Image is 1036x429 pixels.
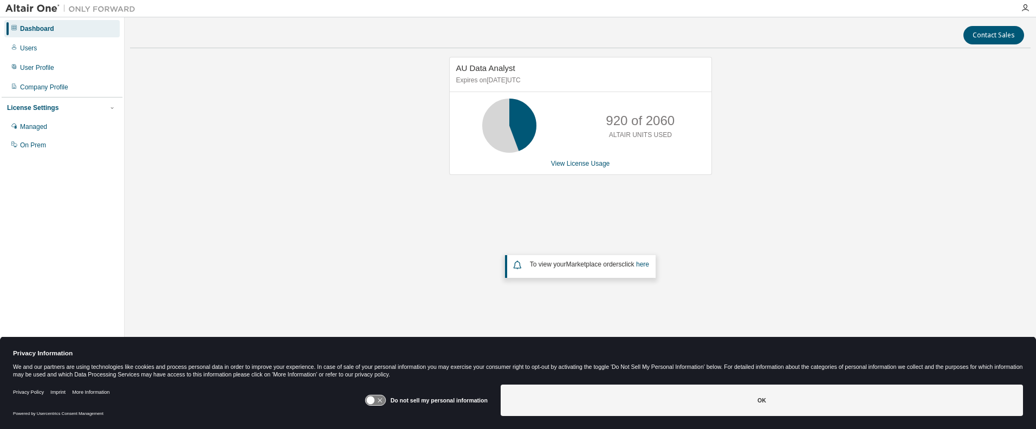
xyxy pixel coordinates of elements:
span: To view your click [530,261,649,268]
div: License Settings [7,103,59,112]
em: Marketplace orders [566,261,622,268]
p: Expires on [DATE] UTC [456,76,702,85]
p: 920 of 2060 [606,112,675,130]
div: Users [20,44,37,53]
p: ALTAIR UNITS USED [609,131,672,140]
a: View License Usage [551,160,610,167]
div: User Profile [20,63,54,72]
span: AU Data Analyst [456,63,515,73]
a: here [636,261,649,268]
img: Altair One [5,3,141,14]
div: Dashboard [20,24,54,33]
div: Managed [20,122,47,131]
button: Contact Sales [963,26,1024,44]
div: Company Profile [20,83,68,92]
div: On Prem [20,141,46,149]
